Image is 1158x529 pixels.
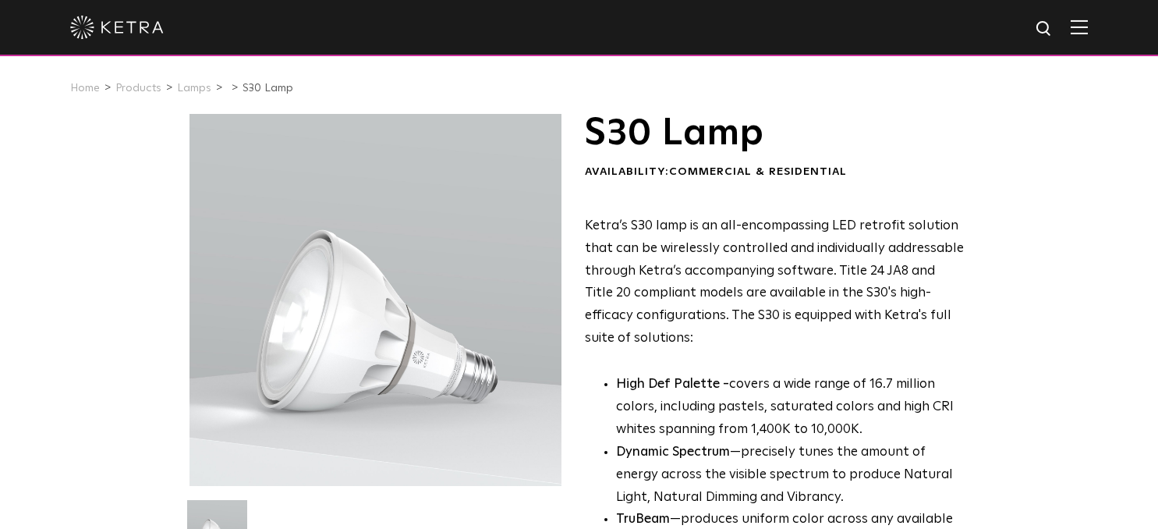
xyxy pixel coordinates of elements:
[585,219,964,345] span: Ketra’s S30 lamp is an all-encompassing LED retrofit solution that can be wirelessly controlled a...
[70,16,164,39] img: ketra-logo-2019-white
[177,83,211,94] a: Lamps
[616,513,670,526] strong: TruBeam
[669,166,847,177] span: Commercial & Residential
[585,114,965,153] h1: S30 Lamp
[585,165,965,180] div: Availability:
[70,83,100,94] a: Home
[616,374,965,442] p: covers a wide range of 16.7 million colors, including pastels, saturated colors and high CRI whit...
[115,83,161,94] a: Products
[1071,20,1088,34] img: Hamburger%20Nav.svg
[616,446,730,459] strong: Dynamic Spectrum
[1035,20,1054,39] img: search icon
[616,378,729,391] strong: High Def Palette -
[616,442,965,509] li: —precisely tunes the amount of energy across the visible spectrum to produce Natural Light, Natur...
[243,83,293,94] a: S30 Lamp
